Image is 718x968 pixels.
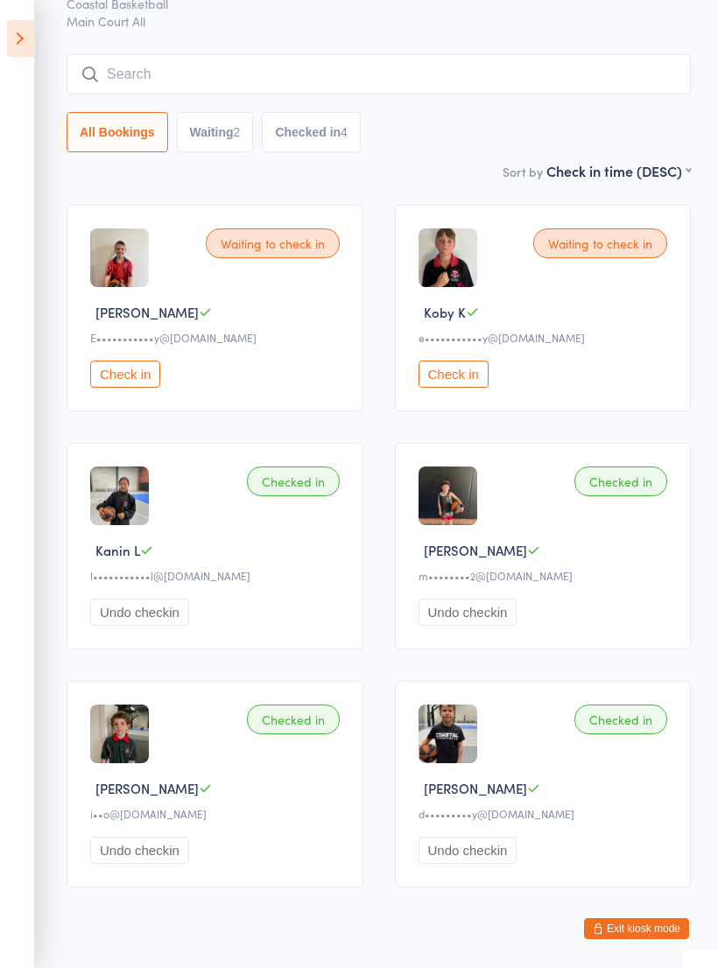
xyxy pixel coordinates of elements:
[67,12,691,30] span: Main Court All
[574,705,667,734] div: Checked in
[262,112,361,152] button: Checked in4
[533,228,667,258] div: Waiting to check in
[419,806,673,821] div: d•••••••••y@[DOMAIN_NAME]
[419,599,517,626] button: Undo checkin
[424,779,527,797] span: [PERSON_NAME]
[247,466,340,496] div: Checked in
[90,806,345,821] div: i••o@[DOMAIN_NAME]
[90,705,149,763] img: image1755585484.png
[177,112,254,152] button: Waiting2
[234,125,241,139] div: 2
[503,163,543,180] label: Sort by
[95,541,140,559] span: Kanin L
[95,303,199,321] span: [PERSON_NAME]
[424,541,527,559] span: [PERSON_NAME]
[90,361,160,388] button: Check in
[574,466,667,496] div: Checked in
[95,779,199,797] span: [PERSON_NAME]
[67,54,691,95] input: Search
[419,837,517,864] button: Undo checkin
[419,568,673,583] div: m••••••••2@[DOMAIN_NAME]
[90,599,189,626] button: Undo checkin
[419,228,477,287] img: image1755585406.png
[584,918,689,939] button: Exit kiosk mode
[247,705,340,734] div: Checked in
[424,303,466,321] span: Koby K
[419,466,477,525] img: image1756714966.png
[90,330,345,345] div: E•••••••••••y@[DOMAIN_NAME]
[419,705,477,763] img: image1755585577.png
[206,228,340,258] div: Waiting to check in
[67,112,168,152] button: All Bookings
[90,568,345,583] div: l•••••••••••l@[DOMAIN_NAME]
[90,837,189,864] button: Undo checkin
[90,466,149,525] img: image1756711565.png
[90,228,149,287] img: image1756279287.png
[419,361,489,388] button: Check in
[546,161,691,180] div: Check in time (DESC)
[341,125,348,139] div: 4
[419,330,673,345] div: e•••••••••••y@[DOMAIN_NAME]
